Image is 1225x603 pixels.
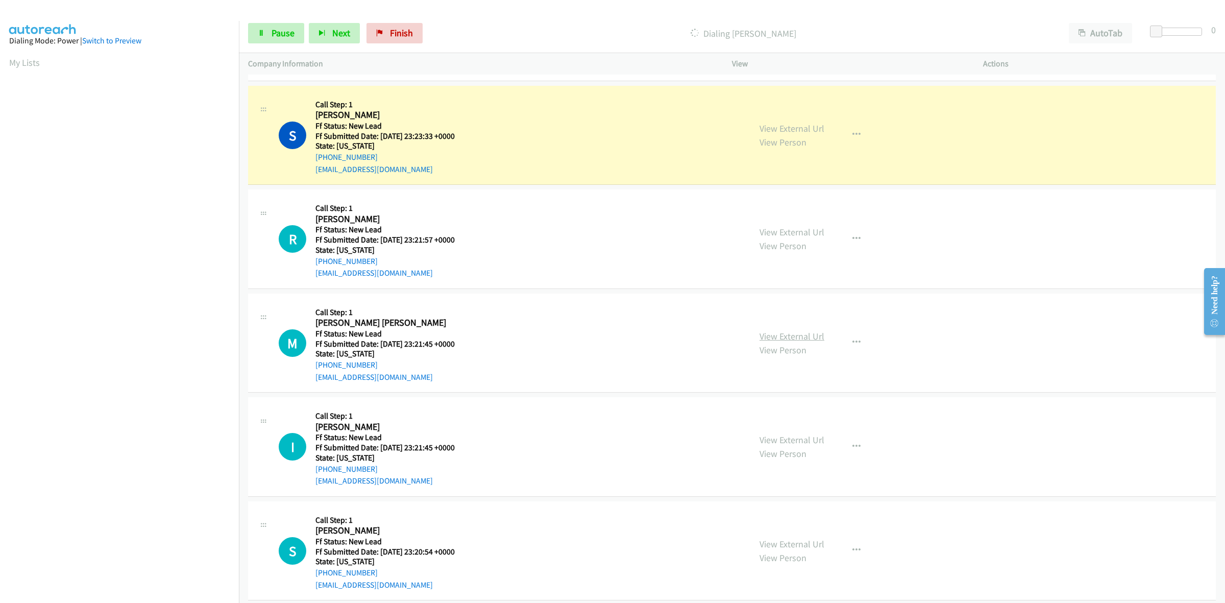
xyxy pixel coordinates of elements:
[9,35,230,47] div: Dialing Mode: Power |
[315,349,455,359] h5: State: [US_STATE]
[315,360,378,370] a: [PHONE_NUMBER]
[759,240,806,252] a: View Person
[732,58,965,70] p: View
[309,23,360,43] button: Next
[759,136,806,148] a: View Person
[315,568,378,577] a: [PHONE_NUMBER]
[1069,23,1132,43] button: AutoTab
[315,203,455,213] h5: Call Step: 1
[983,58,1216,70] p: Actions
[1211,23,1216,37] div: 0
[315,245,455,255] h5: State: [US_STATE]
[279,122,306,149] h1: S
[315,432,455,443] h5: Ff Status: New Lead
[82,36,141,45] a: Switch to Preview
[279,329,306,357] h1: M
[315,421,455,433] h2: [PERSON_NAME]
[315,547,455,557] h5: Ff Submitted Date: [DATE] 23:20:54 +0000
[759,538,824,550] a: View External Url
[315,537,455,547] h5: Ff Status: New Lead
[315,225,455,235] h5: Ff Status: New Lead
[315,464,378,474] a: [PHONE_NUMBER]
[759,552,806,564] a: View Person
[759,448,806,460] a: View Person
[315,317,455,329] h2: [PERSON_NAME] [PERSON_NAME]
[315,515,455,525] h5: Call Step: 1
[1195,261,1225,342] iframe: Resource Center
[315,557,455,567] h5: State: [US_STATE]
[759,344,806,356] a: View Person
[315,443,455,453] h5: Ff Submitted Date: [DATE] 23:21:45 +0000
[248,58,714,70] p: Company Information
[759,123,824,134] a: View External Url
[279,225,306,253] div: The call is yet to be attempted
[759,330,824,342] a: View External Url
[315,152,378,162] a: [PHONE_NUMBER]
[279,433,306,461] div: The call is yet to be attempted
[248,23,304,43] a: Pause
[315,164,433,174] a: [EMAIL_ADDRESS][DOMAIN_NAME]
[759,226,824,238] a: View External Url
[315,372,433,382] a: [EMAIL_ADDRESS][DOMAIN_NAME]
[279,537,306,565] h1: S
[9,57,40,68] a: My Lists
[390,27,413,39] span: Finish
[315,307,455,318] h5: Call Step: 1
[315,141,455,151] h5: State: [US_STATE]
[315,100,455,110] h5: Call Step: 1
[315,476,433,486] a: [EMAIL_ADDRESS][DOMAIN_NAME]
[315,256,378,266] a: [PHONE_NUMBER]
[759,434,824,446] a: View External Url
[315,580,433,590] a: [EMAIL_ADDRESS][DOMAIN_NAME]
[366,23,423,43] a: Finish
[315,411,455,421] h5: Call Step: 1
[315,213,455,225] h2: [PERSON_NAME]
[279,329,306,357] div: The call is yet to be attempted
[315,268,433,278] a: [EMAIL_ADDRESS][DOMAIN_NAME]
[279,433,306,461] h1: I
[315,525,455,537] h2: [PERSON_NAME]
[1155,28,1202,36] div: Delay between calls (in seconds)
[9,79,239,564] iframe: Dialpad
[315,339,455,349] h5: Ff Submitted Date: [DATE] 23:21:45 +0000
[315,329,455,339] h5: Ff Status: New Lead
[332,27,350,39] span: Next
[279,225,306,253] h1: R
[279,537,306,565] div: The call is yet to be attempted
[315,121,455,131] h5: Ff Status: New Lead
[315,109,455,121] h2: [PERSON_NAME]
[436,27,1050,40] p: Dialing [PERSON_NAME]
[315,235,455,245] h5: Ff Submitted Date: [DATE] 23:21:57 +0000
[315,131,455,141] h5: Ff Submitted Date: [DATE] 23:23:33 +0000
[272,27,295,39] span: Pause
[315,453,455,463] h5: State: [US_STATE]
